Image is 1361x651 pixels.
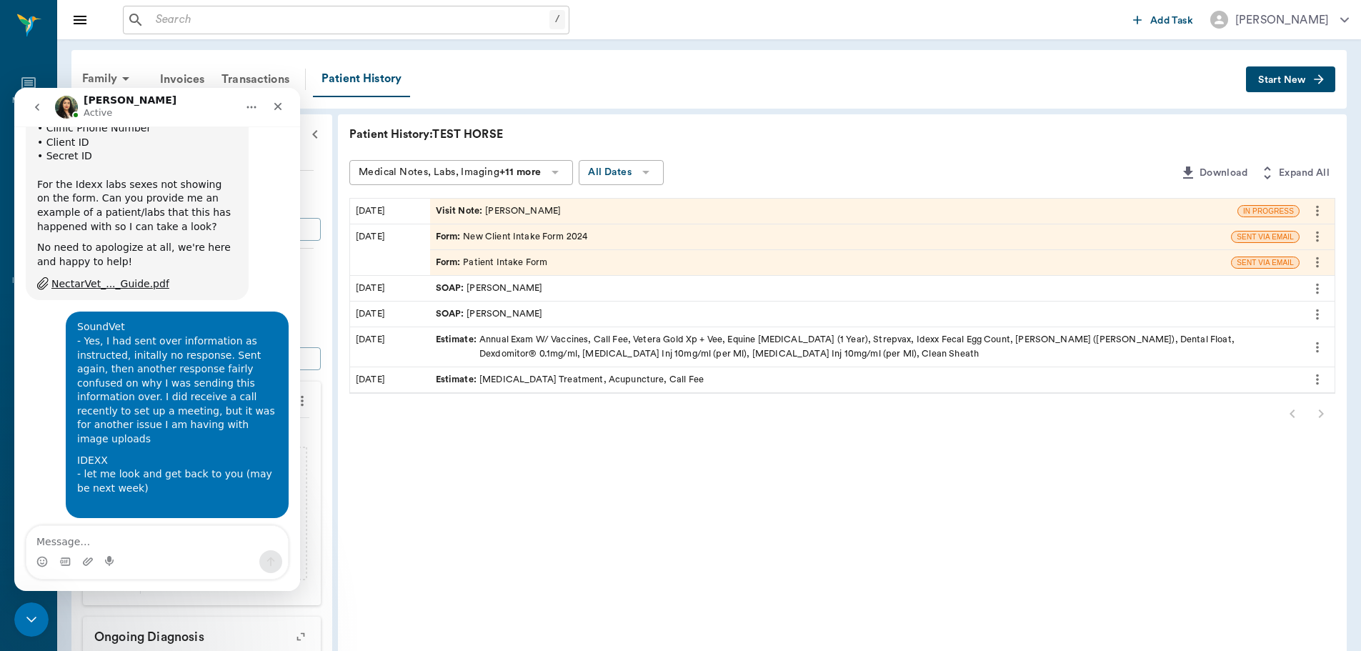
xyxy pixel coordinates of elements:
div: IDEXX - let me look and get back to you (may be next week) ​ [63,366,263,422]
button: more [1306,302,1329,327]
a: Transactions [213,62,298,96]
div: [DATE] [350,199,430,224]
div: [DATE] [350,327,430,366]
div: [PERSON_NAME] [436,307,543,321]
div: SoundVet- Yes, I had sent over information as instructed, initally no response. Sent again, then ... [51,224,274,430]
div: No need to apologize at all, we're here and happy to help! [23,153,223,181]
span: Estimate : [436,373,479,387]
textarea: Message… [12,438,274,462]
button: [PERSON_NAME] [1199,6,1360,33]
span: SENT VIA EMAIL [1232,257,1299,268]
div: [DATE] [350,224,430,275]
span: Visit Note : [436,204,486,218]
div: [DATE] [350,367,430,392]
button: Upload attachment [68,468,79,479]
button: more [291,389,314,413]
div: [MEDICAL_DATA] Treatment, Acupuncture, Call Fee [436,373,704,387]
button: more [1306,224,1329,249]
span: Estimate : [436,333,479,360]
div: Brittany says… [11,224,274,442]
button: Close drawer [66,6,94,34]
button: Download [1174,160,1253,187]
b: +11 more [499,167,541,177]
p: Patient History: TEST HORSE [349,126,778,143]
div: Patient Intake Form [436,256,548,269]
a: NectarVet_..._Guide.pdf [23,188,223,204]
div: Messages [12,96,45,106]
div: [PERSON_NAME] [436,282,543,295]
div: [PERSON_NAME] [436,204,562,218]
div: [DATE] [350,276,430,301]
button: more [1306,277,1329,301]
span: SOAP : [436,307,467,321]
button: more [1306,199,1329,223]
span: SENT VIA EMAIL [1232,232,1299,242]
div: Annual Exam W/ Vaccines, Call Fee, Vetera Gold Xp + Vee, Equine [MEDICAL_DATA] (1 Year), Strepvax... [436,333,1294,360]
button: Gif picker [45,468,56,479]
div: Inventory [12,276,44,287]
div: New Client Intake Form 2024 [436,230,588,244]
input: Search [150,10,549,30]
button: Expand All [1253,160,1335,187]
iframe: Intercom live chat [14,88,300,591]
div: For the Idexx labs sexes not showing on the form. Can you provide me an example of a patient/labs... [23,90,223,146]
a: Patient History [313,61,410,97]
div: NectarVet_..._Guide.pdf [37,189,155,204]
button: Send a message… [245,462,268,485]
button: Emoji picker [22,468,34,479]
span: Form : [436,230,464,244]
div: Medical Notes, Labs, Imaging [359,164,541,182]
button: Start recording [91,468,102,479]
button: more [1306,250,1329,274]
iframe: Intercom live chat [14,602,49,637]
a: Invoices [151,62,213,96]
div: Family [74,61,143,96]
span: Form : [436,256,464,269]
button: All Dates [579,160,664,185]
button: more [1306,367,1329,392]
div: [PERSON_NAME] [1235,11,1329,29]
button: Start New [1246,66,1335,93]
span: Expand All [1279,164,1330,182]
div: SoundVet - Yes, I had sent over information as instructed, initally no response. Sent again, then... [63,232,263,358]
button: more [1306,335,1329,359]
span: IN PROGRESS [1238,206,1299,217]
div: [DATE] [350,302,430,327]
button: Add Task [1127,6,1199,33]
span: SOAP : [436,282,467,295]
